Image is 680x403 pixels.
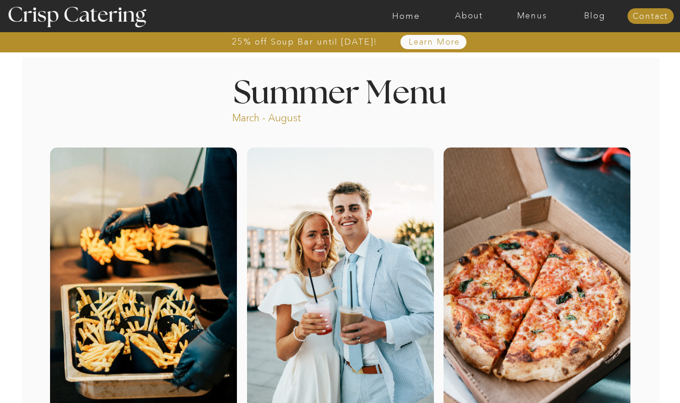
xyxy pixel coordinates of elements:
a: Home [375,11,438,21]
h1: Summer Menu [213,78,468,105]
p: March - August [232,111,359,122]
a: Contact [627,12,674,21]
a: 25% off Soup Bar until [DATE]! [199,37,410,46]
a: About [438,11,500,21]
a: Menus [500,11,563,21]
a: Learn More [388,38,482,47]
a: Blog [563,11,626,21]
